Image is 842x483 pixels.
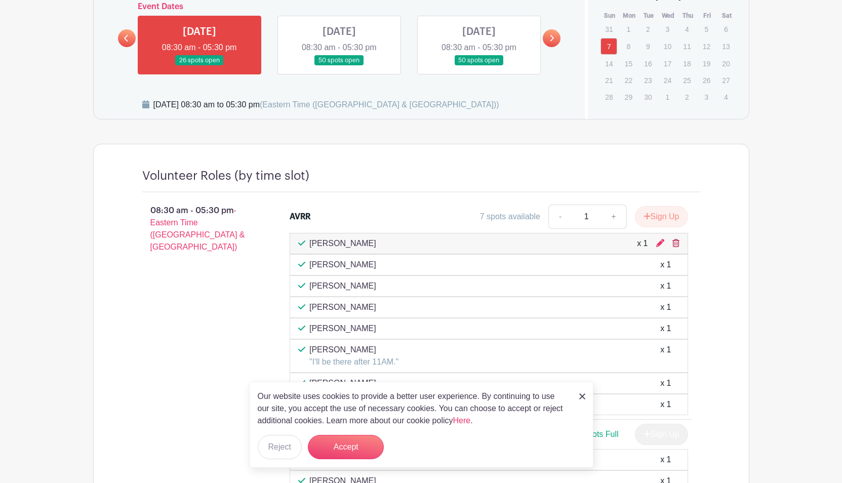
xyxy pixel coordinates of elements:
[639,56,656,71] p: 16
[126,200,274,257] p: 08:30 am - 05:30 pm
[600,89,617,105] p: 28
[659,89,676,105] p: 1
[717,38,734,54] p: 13
[582,430,618,438] span: Spots Full
[660,344,671,368] div: x 1
[698,56,715,71] p: 19
[698,21,715,37] p: 5
[660,398,671,411] div: x 1
[309,237,376,250] p: [PERSON_NAME]
[600,21,617,37] p: 31
[309,259,376,271] p: [PERSON_NAME]
[453,416,471,425] a: Here
[258,435,302,459] button: Reject
[620,21,637,37] p: 1
[601,205,626,229] a: +
[620,38,637,54] p: 8
[678,38,695,54] p: 11
[639,21,656,37] p: 2
[659,72,676,88] p: 24
[698,38,715,54] p: 12
[620,56,637,71] p: 15
[659,38,676,54] p: 10
[660,301,671,313] div: x 1
[698,72,715,88] p: 26
[659,56,676,71] p: 17
[698,89,715,105] p: 3
[600,38,617,55] a: 7
[678,21,695,37] p: 4
[620,72,637,88] p: 22
[660,280,671,292] div: x 1
[579,393,585,399] img: close_button-5f87c8562297e5c2d7936805f587ecaba9071eb48480494691a3f1689db116b3.svg
[153,99,499,111] div: [DATE] 08:30 am to 05:30 pm
[309,377,376,389] p: [PERSON_NAME]
[620,89,637,105] p: 29
[660,323,671,335] div: x 1
[678,56,695,71] p: 18
[309,344,398,356] p: [PERSON_NAME]
[717,11,737,21] th: Sat
[660,259,671,271] div: x 1
[308,435,384,459] button: Accept
[639,11,659,21] th: Tue
[639,72,656,88] p: 23
[309,280,376,292] p: [PERSON_NAME]
[150,206,245,251] span: - Eastern Time ([GEOGRAPHIC_DATA] & [GEOGRAPHIC_DATA])
[480,211,540,223] div: 7 spots available
[136,2,543,12] h6: Event Dates
[620,11,639,21] th: Mon
[678,72,695,88] p: 25
[678,11,698,21] th: Thu
[309,356,398,368] p: "I'll be there after 11AM."
[717,72,734,88] p: 27
[637,237,648,250] div: x 1
[290,211,310,223] div: AVRR
[600,72,617,88] p: 21
[600,11,620,21] th: Sun
[639,89,656,105] p: 30
[258,390,569,427] p: Our website uses cookies to provide a better user experience. By continuing to use our site, you ...
[600,56,617,71] p: 14
[548,205,572,229] a: -
[717,21,734,37] p: 6
[635,206,688,227] button: Sign Up
[660,454,671,466] div: x 1
[717,89,734,105] p: 4
[659,21,676,37] p: 3
[678,89,695,105] p: 2
[698,11,717,21] th: Fri
[309,323,376,335] p: [PERSON_NAME]
[639,38,656,54] p: 9
[660,377,671,389] div: x 1
[659,11,678,21] th: Wed
[260,100,499,109] span: (Eastern Time ([GEOGRAPHIC_DATA] & [GEOGRAPHIC_DATA]))
[142,169,309,183] h4: Volunteer Roles (by time slot)
[309,301,376,313] p: [PERSON_NAME]
[717,56,734,71] p: 20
